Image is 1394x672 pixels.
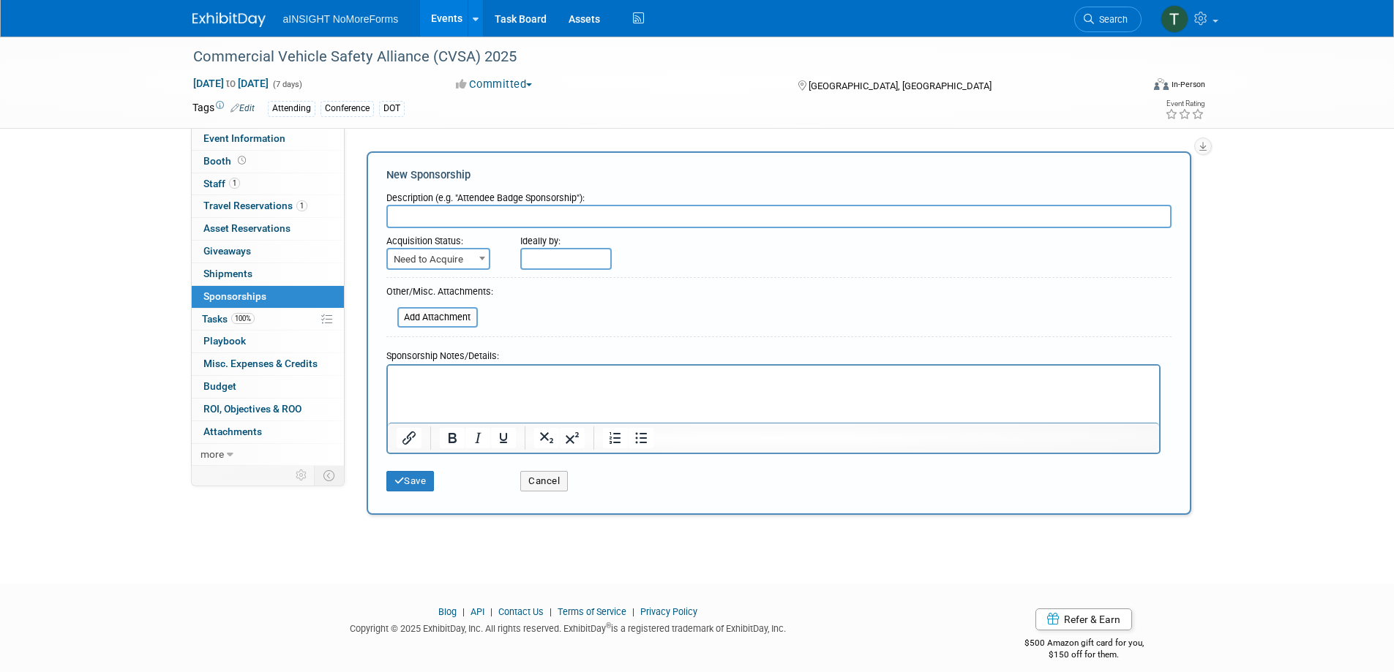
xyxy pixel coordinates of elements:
[192,619,945,635] div: Copyright © 2025 ExhibitDay, Inc. All rights reserved. ExhibitDay is a registered trademark of Ex...
[397,428,421,448] button: Insert/edit link
[809,80,992,91] span: [GEOGRAPHIC_DATA], [GEOGRAPHIC_DATA]
[224,78,238,89] span: to
[520,228,1103,248] div: Ideally by:
[1074,7,1142,32] a: Search
[188,44,1120,70] div: Commercial Vehicle Safety Alliance (CVSA) 2025
[192,100,255,117] td: Tags
[1035,608,1132,630] a: Refer & Earn
[966,649,1202,661] div: $150 off for them.
[388,249,489,270] span: Need to Acquire
[268,101,315,116] div: Attending
[1171,79,1205,90] div: In-Person
[491,428,516,448] button: Underline
[192,399,344,420] a: ROI, Objectives & ROO
[192,195,344,217] a: Travel Reservations1
[640,606,697,617] a: Privacy Policy
[1161,5,1188,33] img: Teresa Papanicolaou
[203,358,318,369] span: Misc. Expenses & Credits
[487,606,496,617] span: |
[192,263,344,285] a: Shipments
[235,155,249,166] span: Booth not reserved yet
[289,466,315,485] td: Personalize Event Tab Strip
[629,606,638,617] span: |
[386,185,1172,205] div: Description (e.g. "Attendee Badge Sponsorship"):
[386,167,1172,183] div: New Sponsorship
[558,606,626,617] a: Terms of Service
[231,313,255,324] span: 100%
[203,335,246,347] span: Playbook
[386,285,493,302] div: Other/Misc. Attachments:
[321,101,374,116] div: Conference
[520,471,568,491] button: Cancel
[386,228,499,248] div: Acquisition Status:
[471,606,484,617] a: API
[296,200,307,211] span: 1
[192,353,344,375] a: Misc. Expenses & Credits
[1165,100,1204,107] div: Event Rating
[314,466,344,485] td: Toggle Event Tabs
[560,428,585,448] button: Superscript
[229,178,240,189] span: 1
[459,606,468,617] span: |
[192,376,344,398] a: Budget
[606,622,611,630] sup: ®
[231,103,255,113] a: Edit
[203,200,307,211] span: Travel Reservations
[192,12,266,27] img: ExhibitDay
[203,380,236,392] span: Budget
[192,286,344,308] a: Sponsorships
[440,428,465,448] button: Bold
[966,627,1202,661] div: $500 Amazon gift card for you,
[203,245,251,257] span: Giveaways
[379,101,405,116] div: DOT
[629,428,653,448] button: Bullet list
[1094,14,1128,25] span: Search
[534,428,559,448] button: Subscript
[192,444,344,466] a: more
[203,155,249,167] span: Booth
[192,151,344,173] a: Booth
[388,366,1159,423] iframe: Rich Text Area
[192,128,344,150] a: Event Information
[203,426,262,437] span: Attachments
[203,132,285,144] span: Event Information
[202,313,255,325] span: Tasks
[283,13,399,25] span: aINSIGHT NoMoreForms
[386,343,1161,364] div: Sponsorship Notes/Details:
[203,178,240,189] span: Staff
[546,606,555,617] span: |
[603,428,628,448] button: Numbered list
[1055,76,1206,98] div: Event Format
[386,248,490,270] span: Need to Acquire
[271,80,302,89] span: (7 days)
[203,290,266,302] span: Sponsorships
[203,268,252,279] span: Shipments
[465,428,490,448] button: Italic
[1154,78,1169,90] img: Format-Inperson.png
[192,241,344,263] a: Giveaways
[451,77,538,92] button: Committed
[192,218,344,240] a: Asset Reservations
[192,421,344,443] a: Attachments
[438,606,457,617] a: Blog
[192,309,344,331] a: Tasks100%
[203,222,291,234] span: Asset Reservations
[192,331,344,352] a: Playbook
[498,606,544,617] a: Contact Us
[192,173,344,195] a: Staff1
[192,77,269,90] span: [DATE] [DATE]
[201,448,224,460] span: more
[386,471,435,491] button: Save
[203,403,301,415] span: ROI, Objectives & ROO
